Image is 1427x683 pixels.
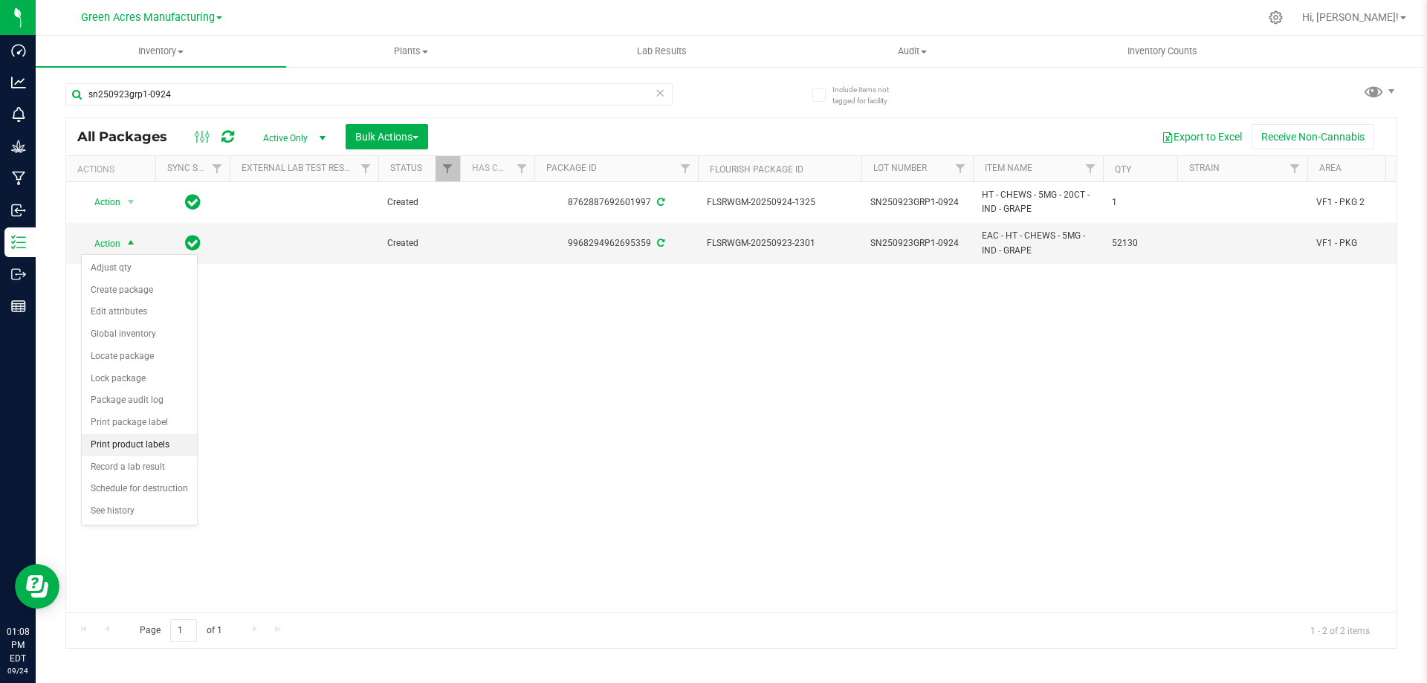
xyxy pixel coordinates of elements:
a: Package ID [546,163,597,173]
span: Include items not tagged for facility [832,84,907,106]
span: EAC - HT - CHEWS - 5MG - IND - GRAPE [982,229,1094,257]
li: Lock package [82,368,197,390]
span: VF1 - PKG [1316,236,1410,250]
span: Action [81,233,121,254]
a: Inventory [36,36,286,67]
a: Filter [510,156,534,181]
button: Bulk Actions [346,124,428,149]
span: Created [387,236,451,250]
span: Bulk Actions [355,131,418,143]
a: Status [390,163,422,173]
a: Strain [1189,163,1220,173]
span: All Packages [77,129,182,145]
a: Lab Results [537,36,787,67]
th: Has COA [460,156,534,182]
span: Inventory Counts [1107,45,1217,58]
li: Print package label [82,412,197,434]
span: VF1 - PKG 2 [1316,195,1410,210]
li: Package audit log [82,389,197,412]
div: 9968294962695359 [532,236,700,250]
span: FLSRWGM-20250924-1325 [707,195,852,210]
a: Area [1319,163,1342,173]
inline-svg: Outbound [11,267,26,282]
span: select [122,233,140,254]
li: Global inventory [82,323,197,346]
li: Locate package [82,346,197,368]
span: In Sync [185,233,201,253]
a: Sync Status [167,163,224,173]
a: Qty [1115,164,1131,175]
span: Audit [788,45,1037,58]
div: Actions [77,164,149,175]
a: Filter [436,156,460,181]
a: Inventory Counts [1038,36,1288,67]
span: SN250923GRP1-0924 [870,236,964,250]
a: Audit [787,36,1038,67]
input: Search Package ID, Item Name, SKU, Lot or Part Number... [65,83,673,106]
inline-svg: Analytics [11,75,26,90]
a: Filter [1283,156,1307,181]
span: Plants [287,45,536,58]
li: Print product labels [82,434,197,456]
div: Manage settings [1266,10,1285,25]
li: Adjust qty [82,257,197,279]
inline-svg: Monitoring [11,107,26,122]
inline-svg: Inbound [11,203,26,218]
span: In Sync [185,192,201,213]
li: Record a lab result [82,456,197,479]
a: Flourish Package ID [710,164,803,175]
button: Receive Non-Cannabis [1252,124,1374,149]
a: Filter [673,156,698,181]
p: 09/24 [7,665,29,676]
span: Action [81,192,121,213]
span: select [122,192,140,213]
span: Sync from Compliance System [655,238,664,248]
a: Filter [948,156,973,181]
li: Create package [82,279,197,302]
span: 1 - 2 of 2 items [1298,619,1382,641]
a: Plants [286,36,537,67]
span: 52130 [1112,236,1168,250]
inline-svg: Inventory [11,235,26,250]
span: Clear [655,83,665,103]
span: Page of 1 [127,619,234,642]
li: Schedule for destruction [82,478,197,500]
inline-svg: Dashboard [11,43,26,58]
span: HT - CHEWS - 5MG - 20CT - IND - GRAPE [982,188,1094,216]
span: Hi, [PERSON_NAME]! [1302,11,1399,23]
li: Edit attributes [82,301,197,323]
a: External Lab Test Result [242,163,358,173]
span: Inventory [36,45,286,58]
button: Export to Excel [1152,124,1252,149]
a: Filter [1078,156,1103,181]
span: Lab Results [617,45,707,58]
span: Created [387,195,451,210]
inline-svg: Grow [11,139,26,154]
span: Green Acres Manufacturing [81,11,215,24]
inline-svg: Reports [11,299,26,314]
li: See history [82,500,197,522]
p: 01:08 PM EDT [7,625,29,665]
span: 1 [1112,195,1168,210]
span: Sync from Compliance System [655,197,664,207]
span: SN250923GRP1-0924 [870,195,964,210]
a: Filter [354,156,378,181]
div: 8762887692601997 [532,195,700,210]
span: FLSRWGM-20250923-2301 [707,236,852,250]
inline-svg: Manufacturing [11,171,26,186]
a: Item Name [985,163,1032,173]
a: Lot Number [873,163,927,173]
input: 1 [170,619,197,642]
iframe: Resource center [15,564,59,609]
a: Filter [205,156,230,181]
